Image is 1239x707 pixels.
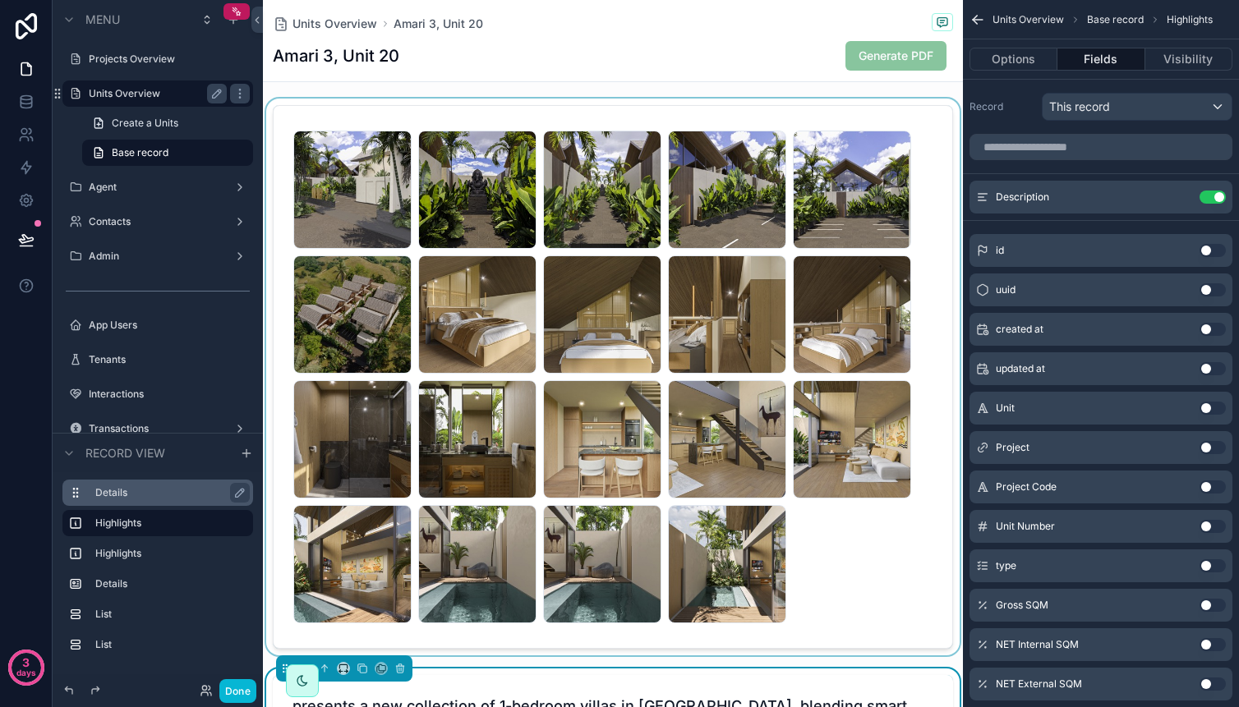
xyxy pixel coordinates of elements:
label: Units Overview [89,87,220,100]
span: Gross SQM [996,599,1048,612]
span: type [996,559,1016,572]
div: scrollable content [53,472,263,674]
p: 3 [22,654,30,671]
span: Base record [112,146,168,159]
a: Base record [82,140,253,166]
label: Projects Overview [89,53,250,66]
span: Highlights [1167,13,1213,26]
label: List [95,638,246,651]
label: Details [95,486,240,499]
span: This record [1049,99,1110,115]
span: Units Overview [292,16,377,32]
a: Units Overview [273,16,377,32]
button: Fields [1057,48,1145,71]
span: Record view [85,445,165,461]
label: App Users [89,319,250,332]
label: Agent [89,181,227,194]
button: Done [219,679,256,703]
button: Options [970,48,1057,71]
span: Unit [996,402,1015,415]
span: Unit Number [996,520,1055,533]
span: uuid [996,283,1016,296]
a: Amari 3, Unit 20 [394,16,483,32]
h1: Amari 3, Unit 20 [273,44,399,67]
span: Base record [1087,13,1144,26]
label: List [95,608,246,621]
button: Visibility [1145,48,1232,71]
span: Menu [85,11,120,28]
span: Description [996,191,1049,204]
label: Interactions [89,388,250,401]
label: Details [95,577,246,590]
label: Record [970,100,1035,113]
span: Project Code [996,480,1057,494]
label: Admin [89,250,227,263]
span: Create a Units [112,117,178,130]
span: created at [996,323,1043,336]
span: id [996,244,1004,257]
label: Highlights [95,547,246,560]
label: Tenants [89,353,250,366]
span: updated at [996,362,1045,375]
span: Units Overview [993,13,1064,26]
label: Contacts [89,215,227,228]
span: NET External SQM [996,677,1082,691]
span: Project [996,441,1029,454]
label: Transactions [89,422,227,435]
a: Create a Units [82,110,253,136]
button: This record [1042,93,1232,121]
p: days [16,661,36,684]
label: Highlights [95,516,240,530]
span: NET Internal SQM [996,638,1079,651]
